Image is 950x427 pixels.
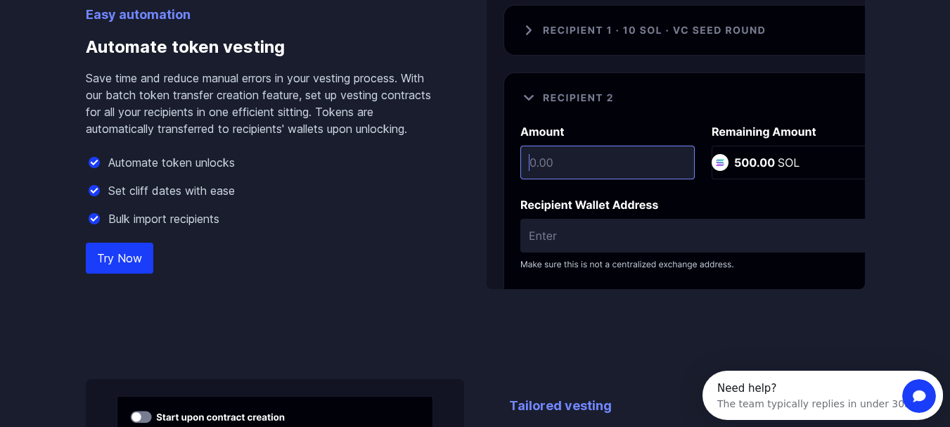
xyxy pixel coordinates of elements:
p: Bulk import recipients [108,210,219,227]
p: Easy automation [86,5,442,25]
iframe: Intercom live chat discovery launcher [702,371,943,420]
p: Tailored vesting [509,396,865,416]
div: Need help? [15,12,212,23]
a: Try Now [86,243,153,274]
p: Automate token unlocks [108,154,235,171]
div: Open Intercom Messenger [6,6,253,44]
iframe: Intercom live chat [902,379,936,413]
p: Set cliff dates with ease [108,182,235,199]
h3: Automate token vesting [86,25,442,70]
div: The team typically replies in under 30m [15,23,212,38]
p: Save time and reduce manual errors in your vesting process. With our batch token transfer creatio... [86,70,442,137]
